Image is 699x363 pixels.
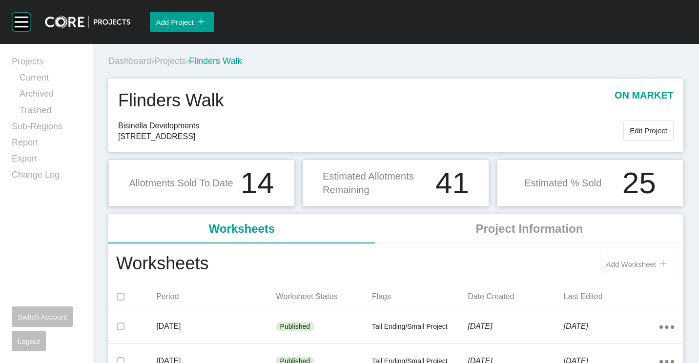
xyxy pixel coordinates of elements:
p: [DATE] [156,321,276,332]
a: Sub-Regions [12,121,81,137]
span: Add Worksheet [606,260,656,268]
a: Current [20,72,81,88]
a: Projects [12,56,81,72]
p: Flags [372,291,468,302]
button: Edit Project [623,121,674,141]
span: Switch Account [18,313,67,321]
span: Logout [18,337,40,345]
button: Add Worksheet [600,254,673,274]
a: Archived [20,88,81,104]
span: Bisinella Developments [118,121,623,131]
span: Flinders Walk [189,56,242,66]
a: Export [12,153,81,169]
p: Allotments Sold To Date [129,176,233,190]
p: Estimated % Sold [524,176,601,190]
p: Date Created [468,291,563,302]
p: Period [156,291,276,302]
h1: Flinders Walk [118,88,224,113]
button: Logout [12,331,46,351]
button: Switch Account [12,306,73,327]
span: Edit Project [630,126,667,135]
h1: 25 [622,168,656,198]
p: Worksheet Status [276,291,372,302]
p: on market [615,88,674,113]
a: Trashed [20,104,81,121]
a: Dashboard [108,56,151,66]
button: Add Project [150,12,214,32]
p: Estimated Allotments Remaining [323,169,430,197]
h1: 14 [241,168,274,198]
a: Projects [154,56,186,66]
p: [DATE] [564,321,659,332]
a: Report [12,137,81,153]
a: Change Log [12,169,81,185]
h1: Worksheets [116,251,208,277]
li: Project Information [375,214,683,243]
img: core-logo-dark.3138cae2.png [45,16,130,28]
p: [DATE] [468,321,563,332]
p: Last Edited [564,291,659,302]
li: Worksheets [108,214,375,243]
p: Tail Ending/Small Project [372,322,468,332]
p: Published [280,322,310,332]
span: [STREET_ADDRESS] [118,131,623,142]
h1: 41 [435,168,469,198]
span: Add Project [156,18,194,26]
span: › [151,56,154,66]
span: › [186,56,189,66]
